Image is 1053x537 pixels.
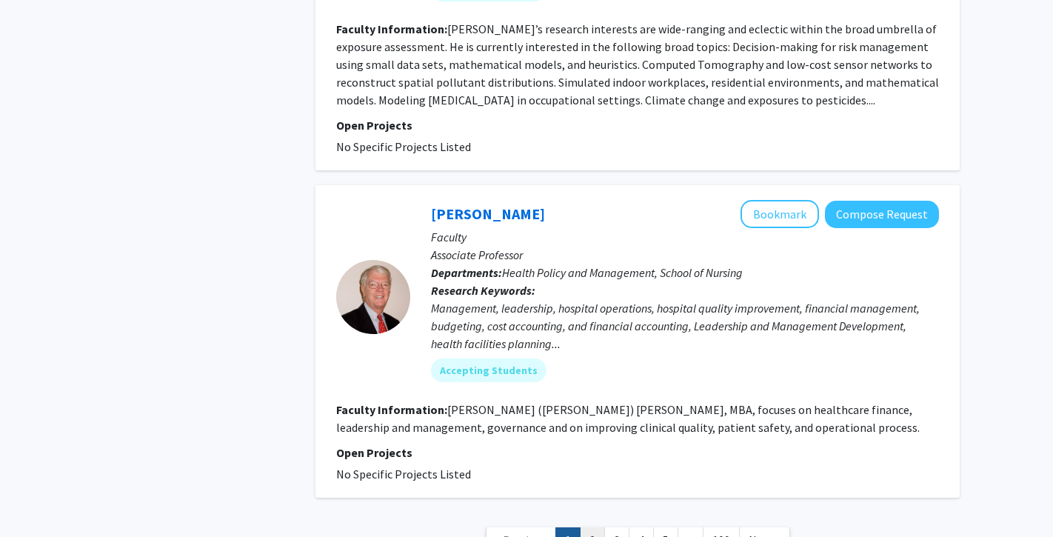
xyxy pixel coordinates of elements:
[431,358,546,382] mat-chip: Accepting Students
[431,246,939,264] p: Associate Professor
[336,21,447,36] b: Faculty Information:
[431,265,502,280] b: Departments:
[431,228,939,246] p: Faculty
[431,299,939,353] div: Management, leadership, hospital operations, hospital quality improvement, financial management, ...
[431,204,545,223] a: [PERSON_NAME]
[502,265,743,280] span: Health Policy and Management, School of Nursing
[336,21,939,107] fg-read-more: [PERSON_NAME]’s research interests are wide-ranging and eclectic within the broad umbrella of exp...
[336,467,471,481] span: No Specific Projects Listed
[336,116,939,134] p: Open Projects
[741,200,819,228] button: Add Bill Ward to Bookmarks
[336,402,447,417] b: Faculty Information:
[11,470,63,526] iframe: Chat
[336,139,471,154] span: No Specific Projects Listed
[336,444,939,461] p: Open Projects
[431,283,535,298] b: Research Keywords:
[825,201,939,228] button: Compose Request to Bill Ward
[336,402,920,435] fg-read-more: [PERSON_NAME] ([PERSON_NAME]) [PERSON_NAME], MBA, focuses on healthcare finance, leadership and m...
